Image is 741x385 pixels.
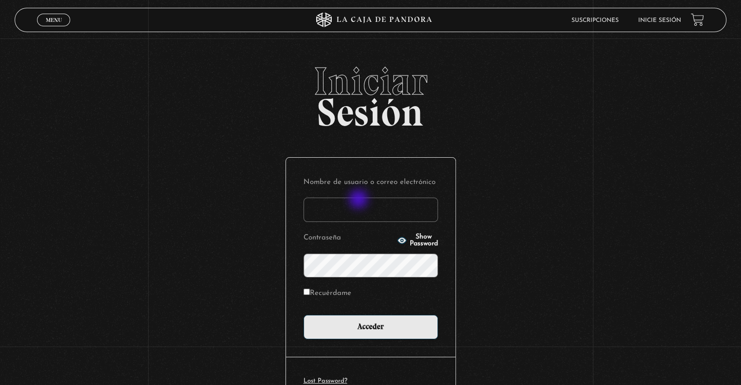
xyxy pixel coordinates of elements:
[304,378,347,384] a: Lost Password?
[304,175,438,190] label: Nombre de usuario o correo electrónico
[304,286,351,301] label: Recuérdame
[691,13,704,26] a: View your shopping cart
[15,62,726,124] h2: Sesión
[304,231,394,246] label: Contraseña
[571,18,619,23] a: Suscripciones
[638,18,681,23] a: Inicie sesión
[46,17,62,23] span: Menu
[304,315,438,339] input: Acceder
[397,234,438,247] button: Show Password
[42,25,65,32] span: Cerrar
[15,62,726,101] span: Iniciar
[410,234,438,247] span: Show Password
[304,289,310,295] input: Recuérdame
